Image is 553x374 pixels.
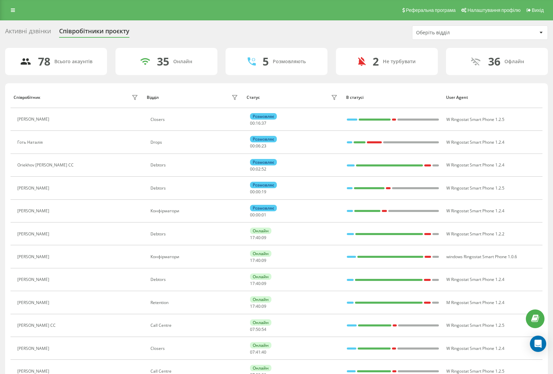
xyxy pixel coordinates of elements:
[250,213,266,217] div: : :
[446,345,504,351] span: W Ringostat Smart Phone 1.2.4
[273,59,306,65] div: Розмовляють
[173,59,192,65] div: Онлайн
[250,327,266,332] div: : :
[250,281,255,286] span: 17
[256,235,261,241] span: 40
[247,95,260,100] div: Статус
[250,296,271,303] div: Онлайн
[262,166,266,172] span: 52
[256,189,261,195] span: 00
[446,368,504,374] span: W Ringostat Smart Phone 1.2.5
[446,277,504,282] span: W Ringostat Smart Phone 1.2.4
[446,231,504,237] span: W Ringostat Smart Phone 1.2.2
[262,257,266,263] span: 09
[250,257,255,263] span: 17
[150,323,240,328] div: Call Centre
[150,209,240,213] div: Конфірматори
[530,336,546,352] div: Open Intercom Messenger
[406,7,456,13] span: Реферальна програма
[532,7,544,13] span: Вихід
[262,281,266,286] span: 09
[446,95,539,100] div: User Agent
[250,273,271,280] div: Онлайн
[17,209,51,213] div: [PERSON_NAME]
[59,28,129,38] div: Співробітники проєкту
[250,303,255,309] span: 17
[256,281,261,286] span: 40
[250,182,277,188] div: Розмовляє
[250,159,277,165] div: Розмовляє
[262,303,266,309] span: 09
[17,346,51,351] div: [PERSON_NAME]
[150,369,240,374] div: Call Centre
[383,59,416,65] div: Не турбувати
[150,346,240,351] div: Closers
[256,212,261,218] span: 00
[250,212,255,218] span: 00
[446,300,504,305] span: M Ringostat Smart Phone 1.2.4
[250,167,266,172] div: : :
[250,113,277,120] div: Розмовляє
[250,319,271,326] div: Онлайн
[373,55,379,68] div: 2
[504,59,524,65] div: Офлайн
[17,163,75,167] div: Oriekhov [PERSON_NAME] CC
[446,162,504,168] span: W Ringostat Smart Phone 1.2.4
[5,28,51,38] div: Активні дзвінки
[256,120,261,126] span: 16
[262,189,266,195] span: 19
[250,235,266,240] div: : :
[54,59,92,65] div: Всього акаунтів
[14,95,40,100] div: Співробітник
[17,140,44,145] div: Готь Наталія
[150,186,240,191] div: Debtors
[250,189,255,195] span: 00
[262,326,266,332] span: 54
[17,323,57,328] div: [PERSON_NAME] CC
[256,143,261,149] span: 06
[250,250,271,257] div: Онлайн
[17,369,51,374] div: [PERSON_NAME]
[416,30,497,36] div: Оберіть відділ
[263,55,269,68] div: 5
[150,163,240,167] div: Debtors
[446,139,504,145] span: W Ringostat Smart Phone 1.2.4
[150,277,240,282] div: Debtors
[467,7,520,13] span: Налаштування профілю
[262,143,266,149] span: 23
[250,349,255,355] span: 07
[250,205,277,211] div: Розмовляє
[250,143,255,149] span: 00
[250,190,266,194] div: : :
[17,232,51,236] div: [PERSON_NAME]
[147,95,159,100] div: Відділ
[250,120,255,126] span: 00
[150,117,240,122] div: Closers
[250,144,266,148] div: : :
[250,350,266,355] div: : :
[250,121,266,126] div: : :
[250,342,271,349] div: Онлайн
[17,186,51,191] div: [PERSON_NAME]
[256,166,261,172] span: 02
[150,140,240,145] div: Drops
[446,208,504,214] span: W Ringostat Smart Phone 1.2.4
[250,235,255,241] span: 17
[488,55,500,68] div: 36
[250,326,255,332] span: 07
[250,281,266,286] div: : :
[250,258,266,263] div: : :
[446,322,504,328] span: W Ringostat Smart Phone 1.2.5
[256,349,261,355] span: 41
[38,55,50,68] div: 78
[17,300,51,305] div: [PERSON_NAME]
[446,185,504,191] span: W Ringostat Smart Phone 1.2.5
[17,117,51,122] div: [PERSON_NAME]
[150,254,240,259] div: Конфірматори
[150,300,240,305] div: Retention
[150,232,240,236] div: Debtors
[262,212,266,218] span: 01
[17,277,51,282] div: [PERSON_NAME]
[250,365,271,371] div: Онлайн
[256,326,261,332] span: 50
